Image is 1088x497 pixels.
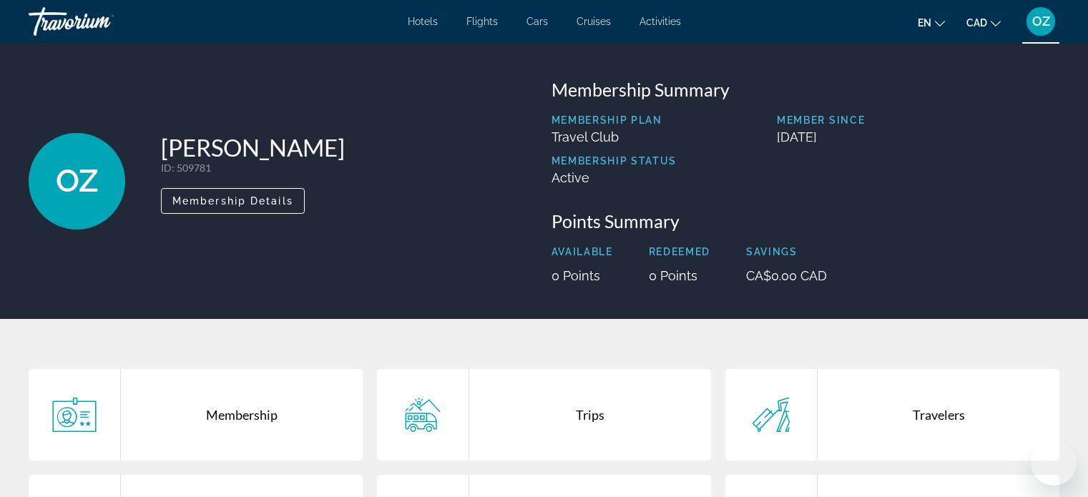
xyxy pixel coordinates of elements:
h1: [PERSON_NAME] [161,133,345,162]
p: Active [552,170,677,185]
a: Hotels [408,16,438,27]
a: Activities [639,16,681,27]
p: Available [552,246,613,257]
span: OZ [1032,14,1050,29]
p: Savings [746,246,827,257]
p: Redeemed [649,246,710,257]
p: Membership Status [552,155,677,167]
a: Travorium [29,3,172,40]
span: OZ [56,162,99,200]
p: Member Since [777,114,1059,126]
a: Travelers [725,369,1059,461]
p: Travel Club [552,129,677,144]
button: Change language [918,12,945,33]
div: Membership [121,369,363,461]
iframe: Button to launch messaging window [1031,440,1077,486]
p: CA$0.00 CAD [746,268,827,283]
button: Membership Details [161,188,305,214]
button: Change currency [966,12,1001,33]
a: Membership Details [161,191,305,207]
span: en [918,17,931,29]
p: : 509781 [161,162,345,174]
div: Trips [469,369,711,461]
p: 0 Points [552,268,613,283]
span: ID [161,162,172,174]
a: Cars [526,16,548,27]
a: Cruises [577,16,611,27]
a: Trips [377,369,711,461]
span: Membership Details [172,195,293,207]
p: [DATE] [777,129,1059,144]
a: Flights [466,16,498,27]
a: Membership [29,369,363,461]
div: Travelers [818,369,1059,461]
p: Membership Plan [552,114,677,126]
p: 0 Points [649,268,710,283]
span: CAD [966,17,987,29]
h3: Membership Summary [552,79,1060,100]
button: User Menu [1022,6,1059,36]
h3: Points Summary [552,210,1060,232]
